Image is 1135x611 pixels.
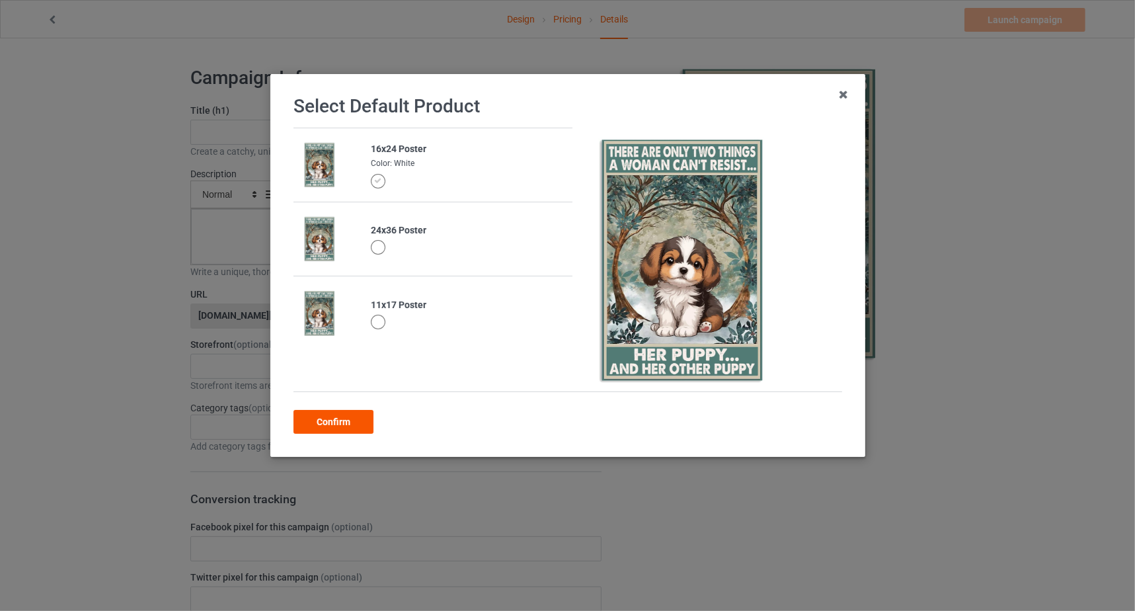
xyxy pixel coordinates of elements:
[370,143,565,156] div: 16x24 Poster
[294,95,842,118] h1: Select Default Product
[370,224,565,237] div: 24x36 Poster
[294,410,373,434] div: Confirm
[370,158,565,169] div: Color: White
[370,299,565,312] div: 11x17 Poster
